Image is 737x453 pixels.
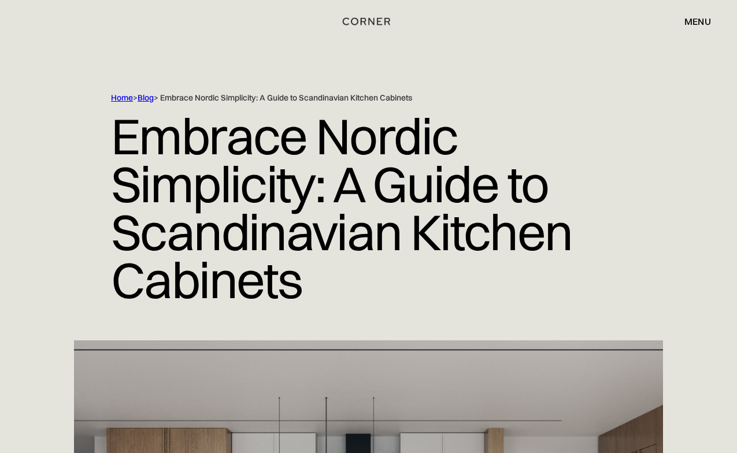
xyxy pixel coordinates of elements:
[138,92,154,103] a: Blog
[673,12,711,31] div: menu
[335,14,403,29] a: home
[111,92,626,103] div: > > Embrace Nordic Simplicity: A Guide to Scandinavian Kitchen Cabinets
[111,92,133,103] a: Home
[684,17,711,26] div: menu
[111,103,626,313] h1: Embrace Nordic Simplicity: A Guide to Scandinavian Kitchen Cabinets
